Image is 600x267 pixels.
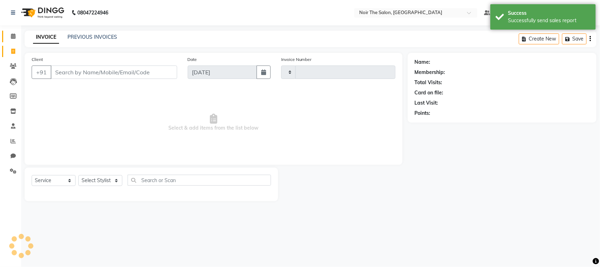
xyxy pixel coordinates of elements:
div: Points: [415,110,431,117]
div: Membership: [415,69,445,76]
span: Select & add items from the list below [32,87,395,158]
button: Create New [519,33,559,44]
div: Card on file: [415,89,444,97]
button: Save [562,33,587,44]
img: logo [18,3,66,23]
label: Date [188,56,197,63]
div: Success [508,10,591,17]
label: Invoice Number [281,56,312,63]
a: PREVIOUS INVOICES [67,34,117,40]
button: +91 [32,66,51,79]
input: Search by Name/Mobile/Email/Code [51,66,177,79]
div: Name: [415,58,431,66]
b: 08047224946 [77,3,108,23]
a: INVOICE [33,31,59,44]
div: Total Visits: [415,79,443,86]
div: Last Visit: [415,99,438,107]
input: Search or Scan [128,175,271,186]
label: Client [32,56,43,63]
div: Successfully send sales report [508,17,591,24]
